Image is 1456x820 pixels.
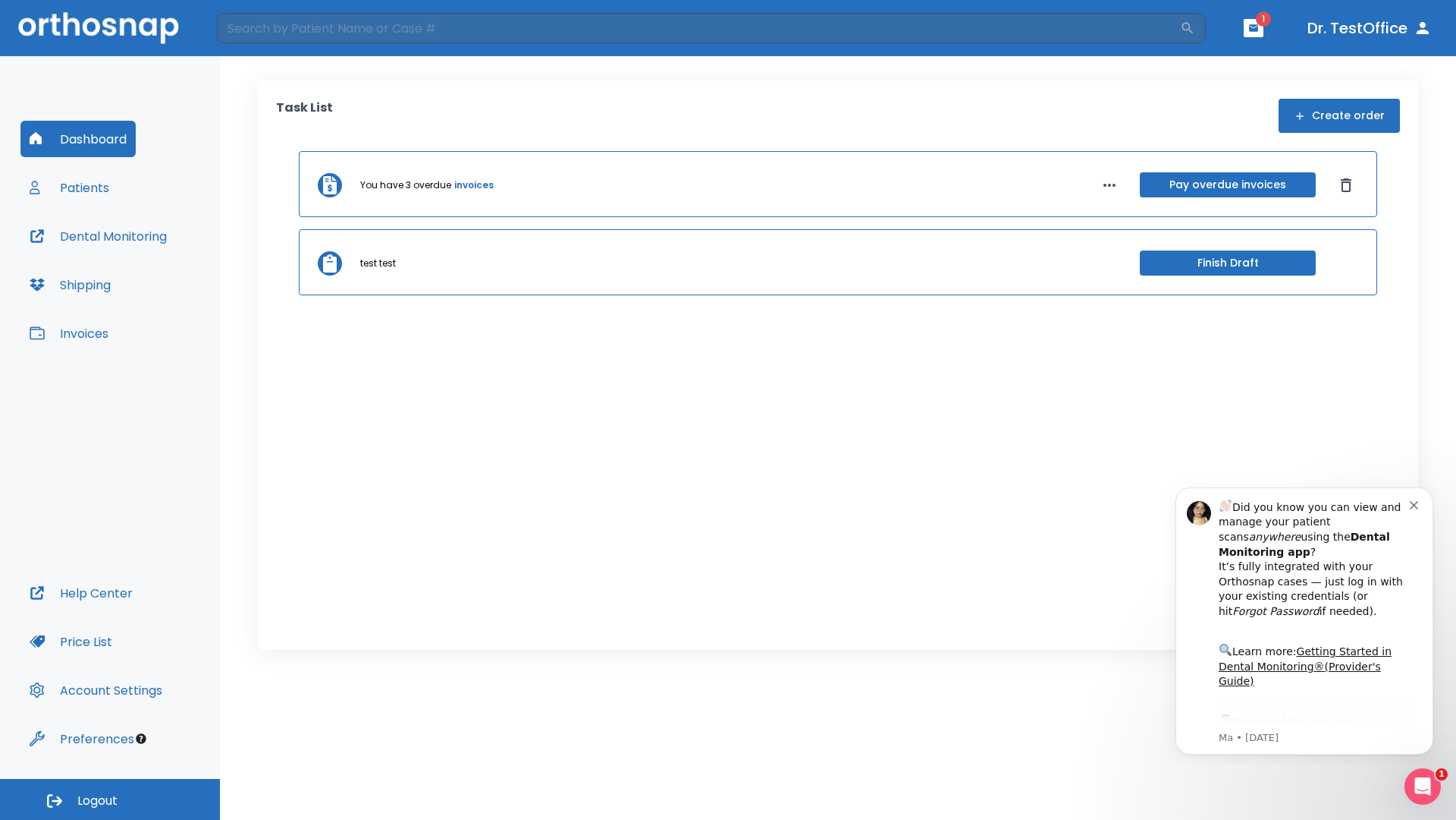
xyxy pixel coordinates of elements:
[66,257,257,271] p: Message from Ma, sent 7w ago
[276,99,333,133] p: Task List
[20,266,120,303] button: Shipping
[66,238,257,316] div: Download the app: | ​ Let us know if you need help getting started!
[20,672,171,708] button: Account Settings
[20,575,142,611] button: Help Center
[77,793,118,809] span: Logout
[20,721,143,757] button: Preferences
[20,623,121,660] button: Price List
[1404,768,1441,805] iframe: Intercom live chat
[1256,11,1271,27] span: 1
[1334,173,1358,197] button: Dismiss
[20,121,136,157] button: Dashboard
[454,178,494,192] a: invoices
[1140,172,1316,197] button: Pay overdue invoices
[1279,99,1400,133] button: Create order
[66,242,201,270] a: App Store
[360,257,396,270] p: test test
[1436,768,1448,781] span: 1
[217,13,1180,43] input: Search by Patient Name or Case #
[257,24,269,36] button: Dismiss notification
[20,218,176,254] button: Dental Monitoring
[1153,474,1456,764] iframe: Intercom notifications message
[1140,251,1316,276] button: Finish Draft
[360,178,451,192] p: You have 3 overdue
[20,169,118,206] button: Patients
[134,732,148,746] div: Tooltip anchor
[1301,14,1438,42] button: Dr. TestOffice
[20,315,118,352] button: Invoices
[18,12,179,43] img: Orthosnap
